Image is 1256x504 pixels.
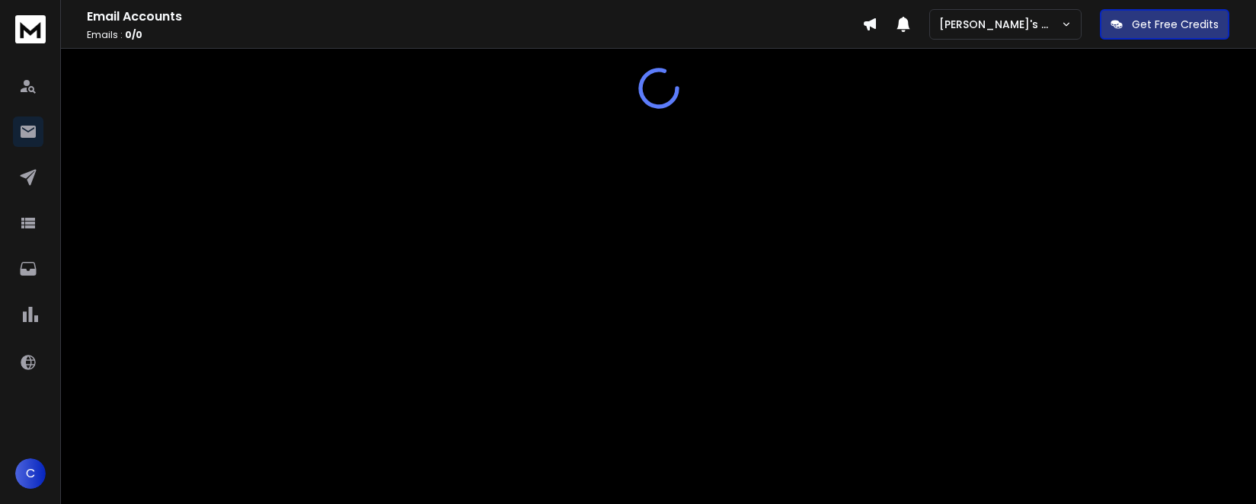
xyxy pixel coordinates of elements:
[15,458,46,489] button: C
[87,29,862,41] p: Emails :
[87,8,862,26] h1: Email Accounts
[15,15,46,43] img: logo
[1100,9,1229,40] button: Get Free Credits
[125,28,142,41] span: 0 / 0
[939,17,1061,32] p: [PERSON_NAME]'s Workspace
[1132,17,1219,32] p: Get Free Credits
